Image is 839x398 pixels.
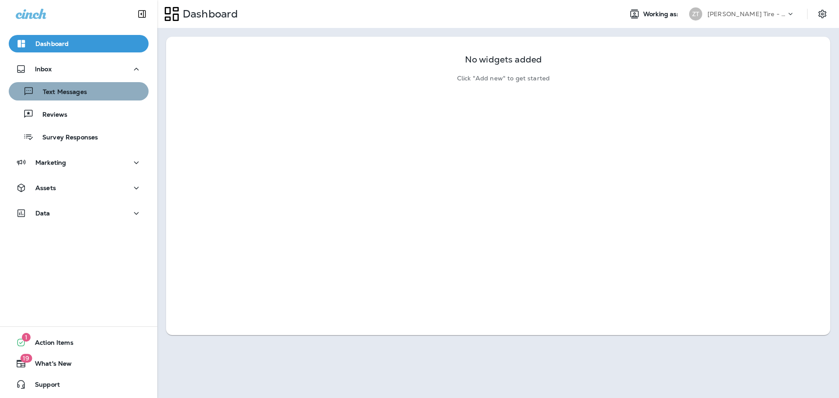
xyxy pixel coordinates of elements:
[35,210,50,217] p: Data
[9,82,149,100] button: Text Messages
[457,75,550,82] p: Click "Add new" to get started
[34,111,67,119] p: Reviews
[9,60,149,78] button: Inbox
[34,134,98,142] p: Survey Responses
[689,7,702,21] div: ZT
[9,35,149,52] button: Dashboard
[26,339,73,350] span: Action Items
[35,184,56,191] p: Assets
[9,334,149,351] button: 1Action Items
[815,6,830,22] button: Settings
[9,128,149,146] button: Survey Responses
[9,105,149,123] button: Reviews
[9,154,149,171] button: Marketing
[9,376,149,393] button: Support
[707,10,786,17] p: [PERSON_NAME] Tire - [GEOGRAPHIC_DATA]
[465,56,542,63] p: No widgets added
[9,204,149,222] button: Data
[26,381,60,391] span: Support
[643,10,680,18] span: Working as:
[9,355,149,372] button: 19What's New
[130,5,154,23] button: Collapse Sidebar
[9,179,149,197] button: Assets
[35,40,69,47] p: Dashboard
[26,360,72,370] span: What's New
[22,333,31,342] span: 1
[35,66,52,73] p: Inbox
[34,88,87,97] p: Text Messages
[35,159,66,166] p: Marketing
[179,7,238,21] p: Dashboard
[20,354,32,363] span: 19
